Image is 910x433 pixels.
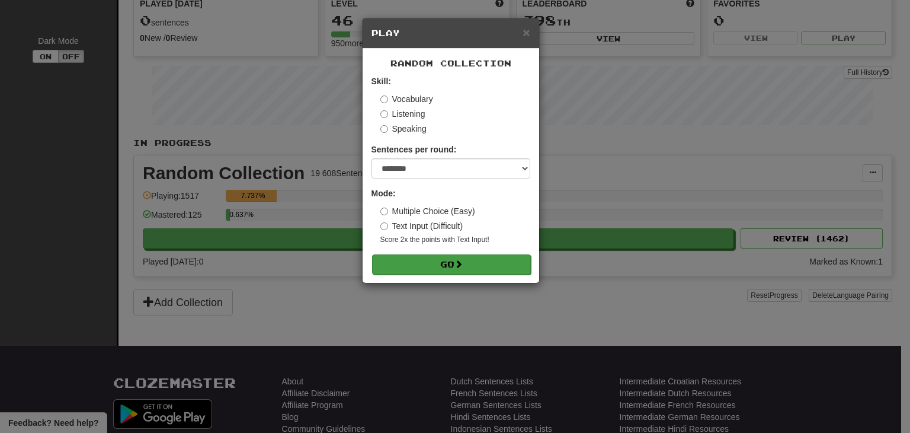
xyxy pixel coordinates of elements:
input: Speaking [380,125,388,133]
h5: Play [371,27,530,39]
input: Listening [380,110,388,118]
small: Score 2x the points with Text Input ! [380,235,530,245]
button: Go [372,254,531,275]
label: Multiple Choice (Easy) [380,205,475,217]
span: × [523,26,530,39]
strong: Skill: [371,77,391,86]
label: Listening [380,108,425,120]
label: Speaking [380,123,427,135]
input: Text Input (Difficult) [380,222,388,230]
label: Vocabulary [380,93,433,105]
label: Text Input (Difficult) [380,220,463,232]
input: Vocabulary [380,95,388,103]
strong: Mode: [371,189,396,198]
label: Sentences per round: [371,144,457,155]
button: Close [523,26,530,39]
span: Random Collection [390,58,511,68]
input: Multiple Choice (Easy) [380,208,388,215]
